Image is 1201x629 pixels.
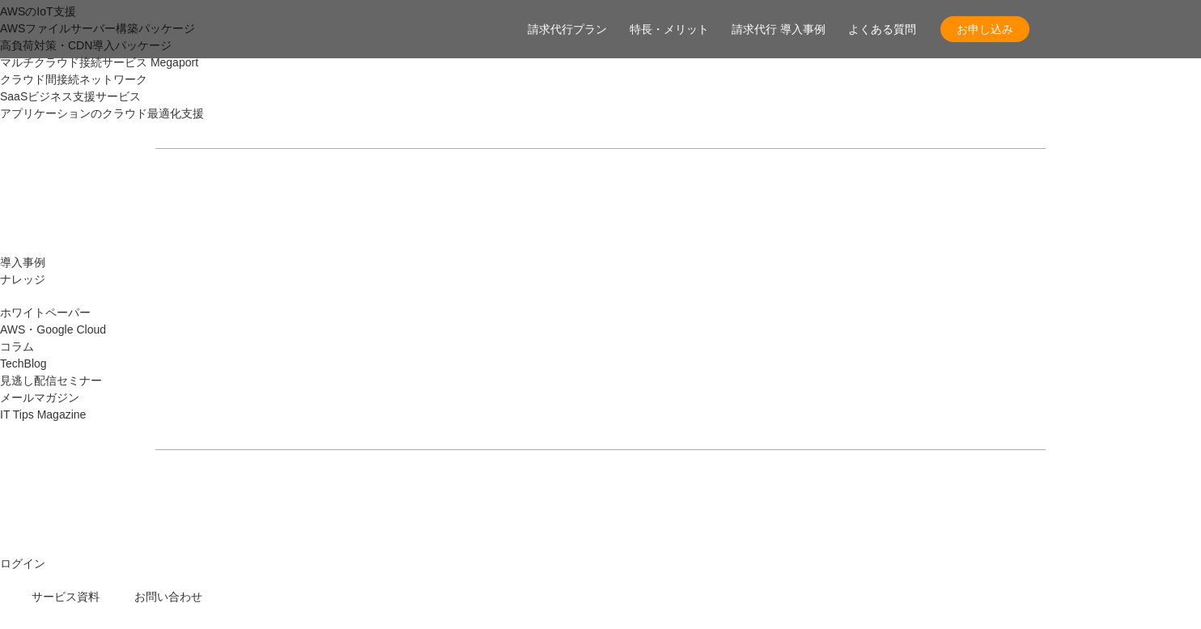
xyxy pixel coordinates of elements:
[841,492,854,499] img: 矢印
[333,175,592,214] a: 資料を請求する
[134,590,202,603] span: お問い合わせ
[609,175,868,214] a: まずは相談する
[103,589,131,610] img: お問い合わせ
[940,21,1029,38] span: お申し込み
[841,191,854,198] img: 矢印
[630,21,709,38] a: 特長・メリット
[940,16,1029,42] a: お申し込み
[103,589,202,610] a: お問い合わせ お問い合わせ
[732,21,825,38] a: 請求代行 導入事例
[848,21,916,38] a: よくある質問
[566,191,579,198] img: 矢印
[566,492,579,499] img: 矢印
[32,590,100,603] span: サービス資料
[528,21,607,38] a: 請求代行プラン
[609,476,868,515] a: まずは相談する
[333,476,592,515] a: 資料を請求する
